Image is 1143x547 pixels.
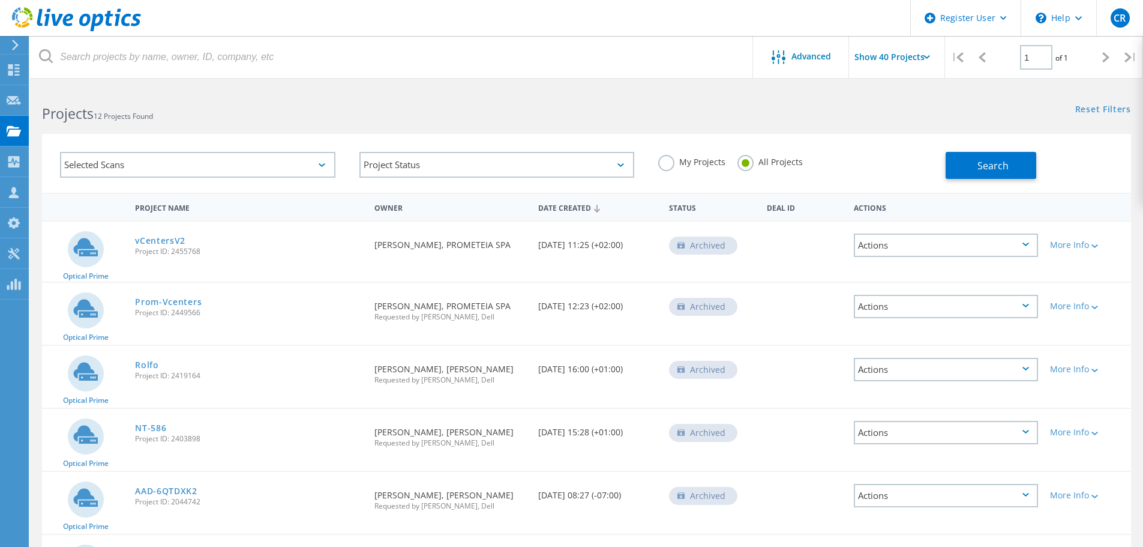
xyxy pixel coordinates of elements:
[669,487,737,505] div: Archived
[94,111,153,121] span: 12 Projects Found
[1050,302,1125,310] div: More Info
[1050,491,1125,500] div: More Info
[669,424,737,442] div: Archived
[791,52,831,61] span: Advanced
[977,159,1009,172] span: Search
[63,397,109,404] span: Optical Prime
[854,358,1038,381] div: Actions
[135,237,185,245] a: vCentersV2
[669,237,737,255] div: Archived
[374,503,526,510] span: Requested by [PERSON_NAME], Dell
[1055,53,1068,63] span: of 1
[135,487,197,495] a: AAD-6QTDXK2
[1050,365,1125,373] div: More Info
[854,421,1038,444] div: Actions
[1118,36,1143,79] div: |
[1050,241,1125,249] div: More Info
[30,36,754,78] input: Search projects by name, owner, ID, company, etc
[135,248,362,255] span: Project ID: 2455768
[12,25,141,34] a: Live Optics Dashboard
[368,472,532,522] div: [PERSON_NAME], [PERSON_NAME]
[135,372,362,379] span: Project ID: 2419164
[737,155,803,166] label: All Projects
[854,295,1038,318] div: Actions
[42,104,94,123] b: Projects
[669,361,737,379] div: Archived
[848,196,1044,218] div: Actions
[532,472,663,512] div: [DATE] 08:27 (-07:00)
[63,523,109,530] span: Optical Prime
[946,152,1036,179] button: Search
[135,424,166,432] a: NT-586
[129,196,368,218] div: Project Name
[658,155,725,166] label: My Projects
[532,283,663,322] div: [DATE] 12:23 (+02:00)
[63,460,109,467] span: Optical Prime
[135,361,159,369] a: Rolfo
[663,196,761,218] div: Status
[135,498,362,506] span: Project ID: 2044742
[368,222,532,261] div: [PERSON_NAME], PROMETEIA SPA
[854,484,1038,507] div: Actions
[532,196,663,219] div: Date Created
[135,309,362,316] span: Project ID: 2449566
[1075,105,1131,115] a: Reset Filters
[854,234,1038,257] div: Actions
[532,222,663,261] div: [DATE] 11:25 (+02:00)
[532,346,663,385] div: [DATE] 16:00 (+01:00)
[135,298,202,306] a: Prom-Vcenters
[1036,13,1046,23] svg: \n
[359,152,635,178] div: Project Status
[374,440,526,447] span: Requested by [PERSON_NAME], Dell
[374,313,526,321] span: Requested by [PERSON_NAME], Dell
[63,273,109,280] span: Optical Prime
[532,409,663,449] div: [DATE] 15:28 (+01:00)
[368,346,532,396] div: [PERSON_NAME], [PERSON_NAME]
[135,435,362,443] span: Project ID: 2403898
[669,298,737,316] div: Archived
[1050,428,1125,437] div: More Info
[368,283,532,333] div: [PERSON_NAME], PROMETEIA SPA
[60,152,335,178] div: Selected Scans
[374,376,526,384] span: Requested by [PERSON_NAME], Dell
[1114,13,1126,23] span: CR
[368,196,532,218] div: Owner
[368,409,532,459] div: [PERSON_NAME], [PERSON_NAME]
[63,334,109,341] span: Optical Prime
[761,196,848,218] div: Deal Id
[945,36,970,79] div: |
